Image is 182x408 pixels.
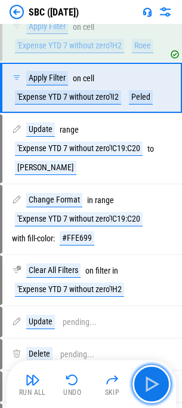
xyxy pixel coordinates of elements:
img: Support [143,7,152,17]
div: range [60,125,79,134]
div: Roee [132,39,153,53]
img: Main button [142,375,161,394]
button: Skip [93,370,131,398]
img: Back [10,5,24,19]
button: Undo [53,370,91,398]
div: [PERSON_NAME] [15,161,76,175]
img: Run All [26,373,40,387]
div: range [95,196,114,205]
img: Skip [105,373,119,387]
div: Delete [26,347,53,361]
div: Peled [129,90,153,105]
div: pending... [63,318,97,327]
div: SBC ([DATE]) [29,7,79,18]
div: 'Expense YTD 7 without zero'!C19:C20 [15,142,143,156]
div: to [147,145,154,154]
div: Clear All Filters [26,263,81,278]
div: #FFE699 [60,231,94,246]
img: Undo [65,373,79,387]
div: Apply Filter [26,20,68,34]
div: fill-color : [27,234,55,243]
div: pending... [60,350,94,359]
div: 'Expense YTD 7 without zero'!I2 [15,90,121,105]
div: Skip [105,389,120,396]
div: in [87,196,93,205]
div: Apply Filter [26,71,68,85]
div: on filter in [85,266,118,275]
div: with [12,234,26,243]
div: Change Format [26,193,82,207]
button: Run All [14,370,52,398]
div: Run All [19,389,46,396]
div: 'Expense YTD 7 without zero'!C19:C20 [15,212,143,226]
div: Update [26,122,55,137]
div: Undo [63,389,81,396]
div: on cell [73,74,94,83]
img: Settings menu [158,5,172,19]
div: Update [26,315,55,329]
div: 'Expense YTD 7 without zero'!H2 [15,283,124,297]
div: on cell [73,23,94,32]
div: 'Expense YTD 7 without zero'!H2 [15,39,124,53]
